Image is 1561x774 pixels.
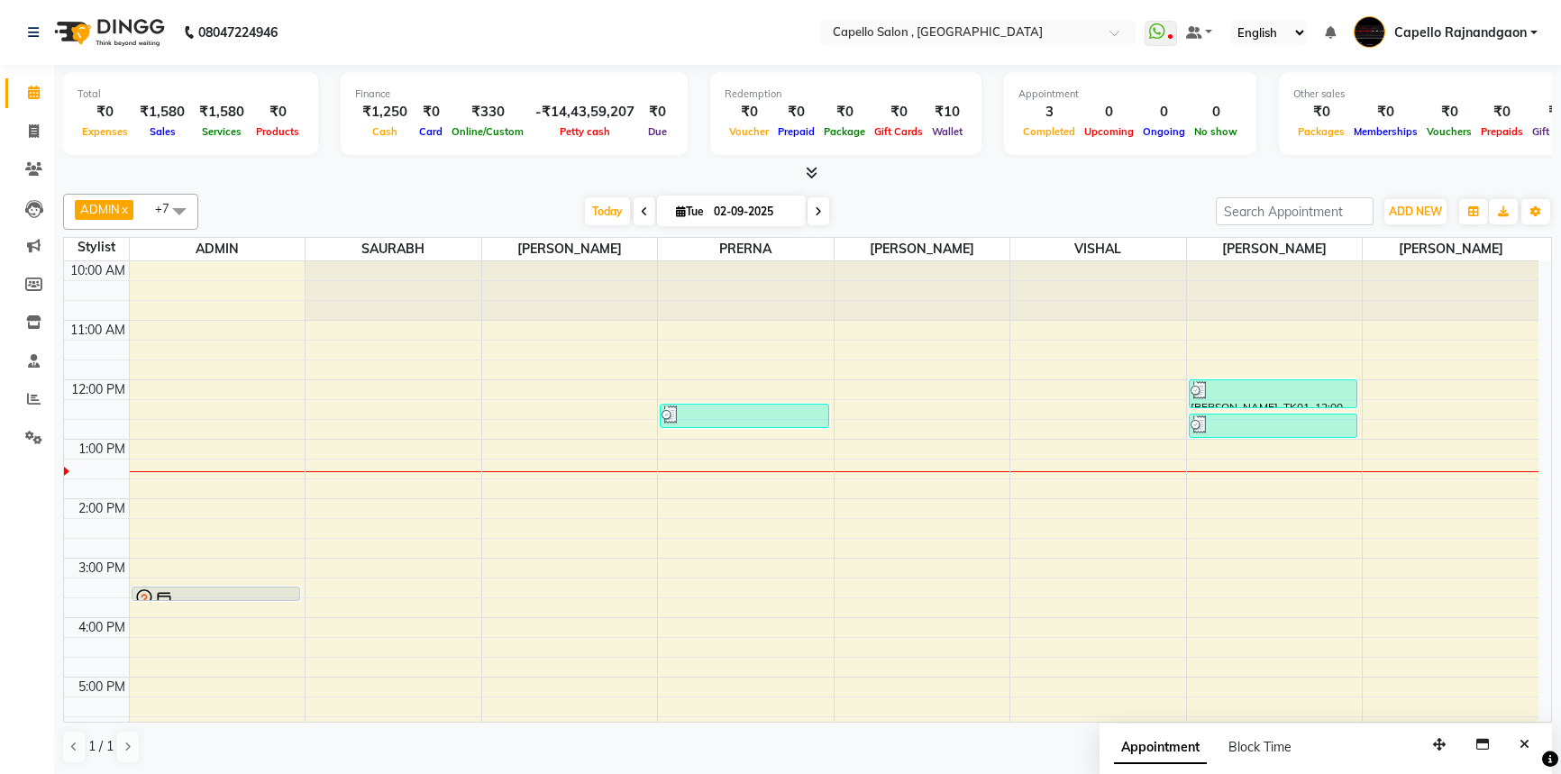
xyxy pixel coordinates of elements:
[1080,125,1138,138] span: Upcoming
[46,7,169,58] img: logo
[88,737,114,756] span: 1 / 1
[1190,414,1357,437] div: siddhi, TK03, 12:35 PM-01:00 PM, Hair Wash (₹99),Upper Lips (₹50)
[306,238,481,260] span: SAURABH
[130,238,306,260] span: ADMIN
[415,125,447,138] span: Card
[78,102,132,123] div: ₹0
[64,238,129,257] div: Stylist
[251,102,304,123] div: ₹0
[819,125,870,138] span: Package
[773,102,819,123] div: ₹0
[155,201,183,215] span: +7
[78,125,132,138] span: Expenses
[1389,205,1442,218] span: ADD NEW
[658,238,834,260] span: PRERNA
[1138,125,1190,138] span: Ongoing
[67,321,129,340] div: 11:00 AM
[1228,739,1292,755] span: Block Time
[368,125,402,138] span: Cash
[1190,380,1357,407] div: [PERSON_NAME], TK01, 12:00 PM-12:30 PM, Brillare treatment (₹799)
[927,102,967,123] div: ₹10
[1138,102,1190,123] div: 0
[642,102,673,123] div: ₹0
[67,261,129,280] div: 10:00 AM
[75,499,129,518] div: 2:00 PM
[725,102,773,123] div: ₹0
[78,87,304,102] div: Total
[80,202,120,216] span: ADMIN
[661,405,828,427] div: [PERSON_NAME], TK02, 12:25 PM-12:50 PM, Haircut + Styling + Shampoo & Conditioner (Loreal) (₹399)
[1349,125,1422,138] span: Memberships
[145,125,180,138] span: Sales
[1354,16,1385,48] img: Capello Rajnandgaon
[725,87,967,102] div: Redemption
[75,559,129,578] div: 3:00 PM
[927,125,967,138] span: Wallet
[120,202,128,216] a: x
[708,198,799,225] input: 2025-09-02
[1190,102,1242,123] div: 0
[1422,102,1476,123] div: ₹0
[835,238,1010,260] span: [PERSON_NAME]
[1384,199,1447,224] button: ADD NEW
[68,380,129,399] div: 12:00 PM
[725,125,773,138] span: Voucher
[1018,125,1080,138] span: Completed
[447,125,528,138] span: Online/Custom
[415,102,447,123] div: ₹0
[132,102,192,123] div: ₹1,580
[671,205,708,218] span: Tue
[1422,125,1476,138] span: Vouchers
[1187,238,1363,260] span: [PERSON_NAME]
[251,125,304,138] span: Products
[1114,732,1207,764] span: Appointment
[1018,102,1080,123] div: 3
[1363,238,1538,260] span: [PERSON_NAME]
[132,587,300,600] div: [PERSON_NAME], TK04, 03:30 PM-03:45 PM, Hair Wash
[192,102,251,123] div: ₹1,580
[355,87,673,102] div: Finance
[773,125,819,138] span: Prepaid
[1511,731,1538,759] button: Close
[198,7,278,58] b: 08047224946
[1080,102,1138,123] div: 0
[75,440,129,459] div: 1:00 PM
[870,102,927,123] div: ₹0
[1216,197,1374,225] input: Search Appointment
[1476,102,1528,123] div: ₹0
[355,102,415,123] div: ₹1,250
[1349,102,1422,123] div: ₹0
[1018,87,1242,102] div: Appointment
[819,102,870,123] div: ₹0
[197,125,246,138] span: Services
[75,678,129,697] div: 5:00 PM
[1293,125,1349,138] span: Packages
[1293,102,1349,123] div: ₹0
[75,618,129,637] div: 4:00 PM
[447,102,528,123] div: ₹330
[1394,23,1527,42] span: Capello Rajnandgaon
[1476,125,1528,138] span: Prepaids
[555,125,615,138] span: Petty cash
[644,125,671,138] span: Due
[1010,238,1186,260] span: VISHAL
[482,238,658,260] span: [PERSON_NAME]
[1190,125,1242,138] span: No show
[528,102,642,123] div: -₹14,43,59,207
[870,125,927,138] span: Gift Cards
[585,197,630,225] span: Today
